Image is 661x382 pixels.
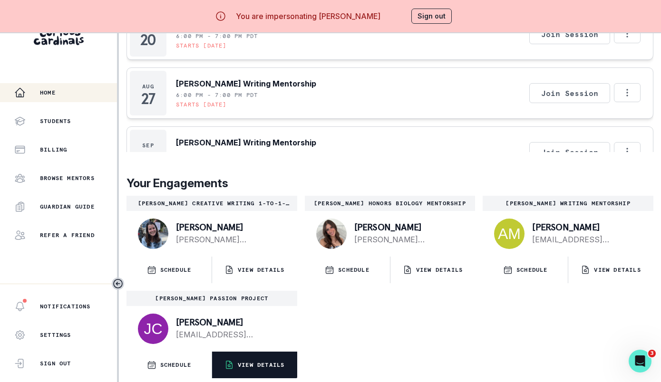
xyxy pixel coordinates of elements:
button: VIEW DETAILS [212,257,297,283]
img: Curious Cardinals Logo [34,29,84,45]
p: Browse Mentors [40,174,95,182]
p: [PERSON_NAME] Passion Project [130,295,293,302]
button: Toggle sidebar [112,277,124,290]
button: Join Session [529,142,610,162]
button: Join Session [529,24,610,44]
p: [PERSON_NAME] [354,222,460,232]
p: [PERSON_NAME] Writing Mentorship [176,78,316,89]
p: VIEW DETAILS [238,361,284,369]
button: Join Session [529,83,610,103]
p: Sign Out [40,360,71,367]
p: 6:00 PM - 7:00 PM PDT [176,91,258,99]
button: Options [614,83,641,102]
p: 6:00 PM - 7:00 PM PDT [176,150,258,158]
p: Refer a friend [40,231,95,239]
img: svg [138,314,168,344]
button: SCHEDULE [126,257,212,283]
p: SCHEDULE [160,266,192,274]
p: Guardian Guide [40,203,95,210]
p: [PERSON_NAME] [532,222,638,232]
p: [PERSON_NAME] Honors Biology Mentorship [309,200,472,207]
p: SCHEDULE [160,361,192,369]
p: Starts [DATE] [176,42,227,49]
p: 6:00 PM - 7:00 PM PDT [176,32,258,40]
button: SCHEDULE [126,352,212,378]
p: Students [40,117,71,125]
p: You are impersonating [PERSON_NAME] [236,10,380,22]
button: Sign out [411,9,452,24]
p: Billing [40,146,67,153]
p: Settings [40,331,71,339]
button: VIEW DETAILS [390,257,476,283]
p: VIEW DETAILS [416,266,463,274]
p: Starts [DATE] [176,101,227,108]
img: svg [494,219,525,249]
button: SCHEDULE [483,257,568,283]
p: SCHEDULE [338,266,369,274]
p: [PERSON_NAME] Writing Mentorship [176,137,316,148]
p: Aug [142,83,154,90]
button: Options [614,24,641,43]
p: VIEW DETAILS [594,266,641,274]
p: Sep [142,142,154,149]
a: [EMAIL_ADDRESS][DOMAIN_NAME] [532,234,638,245]
p: [PERSON_NAME] [176,317,282,327]
button: VIEW DETAILS [212,352,297,378]
p: Home [40,89,56,96]
p: [PERSON_NAME] [176,222,282,232]
button: Options [614,142,641,161]
p: SCHEDULE [516,266,548,274]
p: 27 [141,94,155,104]
span: 3 [648,350,656,357]
a: [PERSON_NAME][EMAIL_ADDRESS][DOMAIN_NAME] [176,234,282,245]
iframe: Intercom live chat [629,350,651,372]
button: VIEW DETAILS [568,257,653,283]
a: [PERSON_NAME][EMAIL_ADDRESS][PERSON_NAME][DOMAIN_NAME] [354,234,460,245]
p: [PERSON_NAME] Writing Mentorship [486,200,650,207]
p: VIEW DETAILS [238,266,284,274]
a: [EMAIL_ADDRESS][PERSON_NAME][DOMAIN_NAME] [176,329,282,340]
p: [PERSON_NAME] Creative Writing 1-to-1-course [130,200,293,207]
button: SCHEDULE [305,257,390,283]
p: 20 [140,35,156,45]
p: Notifications [40,303,91,310]
p: Your Engagements [126,175,653,192]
